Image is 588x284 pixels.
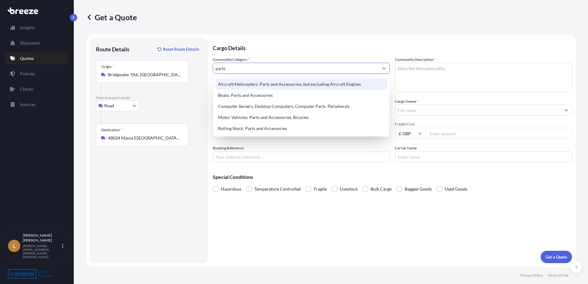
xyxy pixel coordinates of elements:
p: Main transport mode [96,95,202,100]
p: Route Details [96,45,129,53]
div: Computer Servers, Desktop Computers, Computer Parts, Peripherals [216,101,387,112]
span: Bagged Goods [405,184,432,194]
div: Boats: Parts and Accessories [216,90,387,101]
p: Special Conditions [213,175,572,179]
span: Fragile [314,184,327,194]
div: Motor Vehicles: Parts and Accessories, Bicycles [216,112,387,123]
label: Cargo Owner [395,98,419,105]
input: Origin [108,72,181,78]
input: Enter amount [426,128,572,139]
p: Invoices [20,101,36,108]
div: Aircraft/Helicopters: Parts and Accessories, but excluding Aircraft Engines [216,79,387,90]
span: Livestock [340,184,358,194]
button: Show suggestions [379,63,390,74]
p: Cargo Details [213,38,572,57]
span: Load Type [213,122,231,128]
label: Booking Reference [213,145,244,151]
p: Claims [20,86,33,92]
p: Insights [20,25,35,31]
div: Origin [101,64,114,69]
span: Used Goods [445,184,467,194]
p: Quotes [20,55,34,61]
img: organization-logo [8,269,52,279]
input: Your internal reference [213,151,390,162]
p: Terms of Use [548,273,568,278]
p: Privacy Policy [520,273,543,278]
input: Select a commodity type [213,63,379,74]
button: Select transport [96,100,139,111]
div: Destination [101,128,123,132]
div: Suggestions [216,79,387,134]
span: Road [104,103,114,109]
label: Carrier Name [395,145,417,151]
p: Reset Route Details [163,46,199,52]
p: [PERSON_NAME][EMAIL_ADDRESS][PERSON_NAME][DOMAIN_NAME] [23,244,61,259]
span: Bulk Cargo [371,184,392,194]
label: Commodity Category [213,57,249,63]
div: Rolling Stock: Parts and Accessories [216,123,387,134]
input: Full name [395,105,561,116]
p: Get a Quote [546,254,567,260]
p: [PERSON_NAME] [PERSON_NAME] [23,233,61,243]
span: Hazardous [221,184,241,194]
span: Freight Cost [395,122,572,127]
label: Commodity Description [395,57,436,63]
span: L [13,243,16,249]
span: Temperature Controlled [254,184,301,194]
span: Commodity Value [213,98,390,103]
input: Enter name [395,151,572,162]
button: Show suggestions [561,105,572,116]
p: Shipments [20,40,40,46]
p: Policies [20,71,35,77]
p: Get a Quote [86,12,137,22]
input: Destination [108,135,181,141]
